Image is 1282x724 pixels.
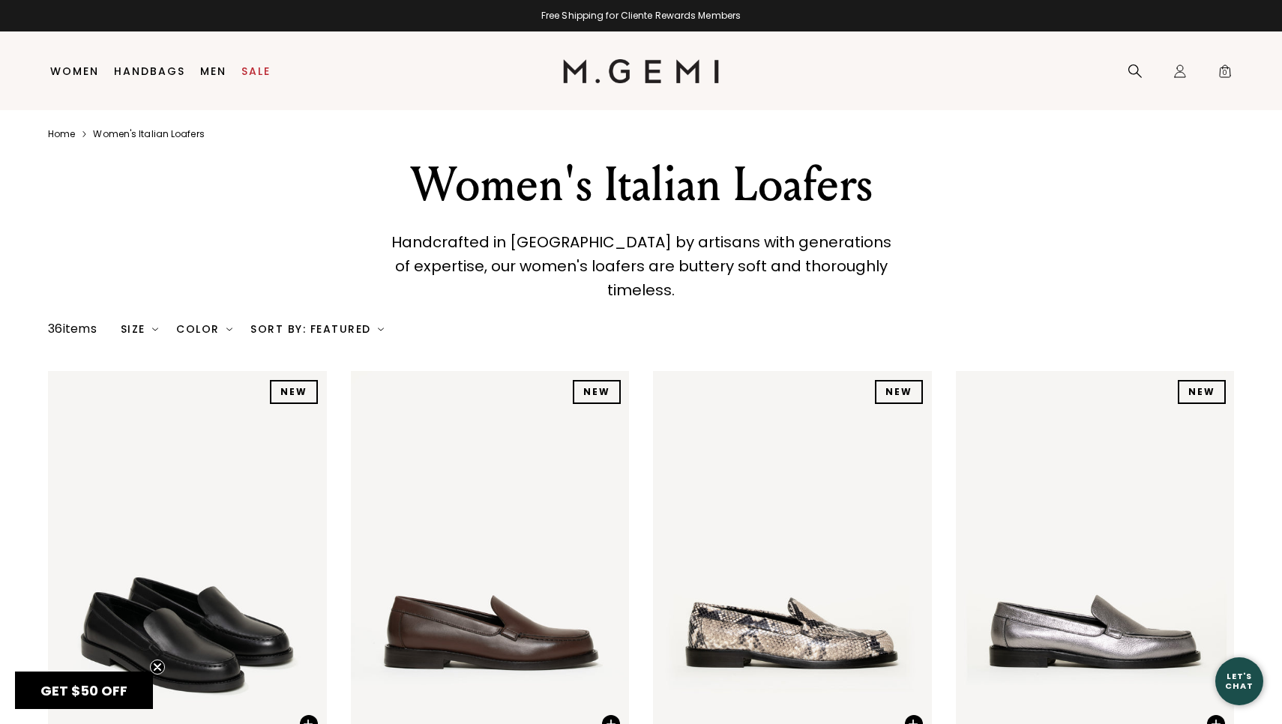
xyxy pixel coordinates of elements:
[48,320,97,338] div: 36 items
[875,380,923,404] div: NEW
[93,128,204,140] a: Women's italian loafers
[226,326,232,332] img: chevron-down.svg
[15,672,153,709] div: GET $50 OFFClose teaser
[176,323,232,335] div: Color
[1218,67,1233,82] span: 0
[250,323,384,335] div: Sort By: Featured
[1215,672,1263,690] div: Let's Chat
[573,380,621,404] div: NEW
[40,681,127,700] span: GET $50 OFF
[388,230,894,302] p: Handcrafted in [GEOGRAPHIC_DATA] by artisans with generations of expertise, our women's loafers a...
[378,326,384,332] img: chevron-down.svg
[241,65,271,77] a: Sale
[270,380,318,404] div: NEW
[50,65,99,77] a: Women
[121,323,159,335] div: Size
[381,158,901,212] div: Women's Italian Loafers
[150,660,165,675] button: Close teaser
[200,65,226,77] a: Men
[1178,380,1226,404] div: NEW
[114,65,185,77] a: Handbags
[48,128,75,140] a: Home
[152,326,158,332] img: chevron-down.svg
[563,59,720,83] img: M.Gemi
